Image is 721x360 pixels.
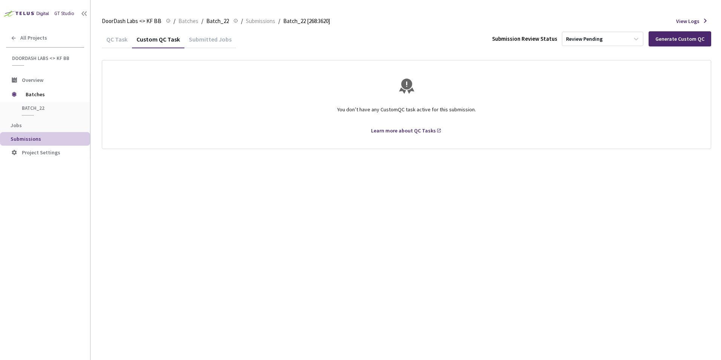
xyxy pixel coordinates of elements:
li: / [201,17,203,26]
span: Batch_22 [206,17,229,26]
span: Batch_22 [268:3620] [283,17,330,26]
div: QC Task [102,35,132,48]
div: GT Studio [54,10,74,17]
span: Submissions [246,17,275,26]
span: Project Settings [22,149,60,156]
span: Batch_22 [22,105,78,111]
div: Generate Custom QC [655,36,704,42]
div: Submitted Jobs [184,35,236,48]
div: Submission Review Status [492,35,557,43]
span: Batches [178,17,198,26]
li: / [278,17,280,26]
a: Submissions [244,17,277,25]
span: Jobs [11,122,22,129]
div: Custom QC Task [132,35,184,48]
li: / [173,17,175,26]
span: All Projects [20,35,47,41]
span: Overview [22,77,43,83]
li: / [241,17,243,26]
span: Batches [26,87,77,102]
div: You don’t have any Custom QC task active for this submission. [111,100,702,127]
div: Learn more about QC Tasks [371,127,436,134]
span: View Logs [676,17,700,25]
span: Submissions [11,135,41,142]
a: Batches [177,17,200,25]
span: DoorDash Labs <> KF BB [102,17,161,26]
span: DoorDash Labs <> KF BB [12,55,80,62]
div: Review Pending [566,35,603,43]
